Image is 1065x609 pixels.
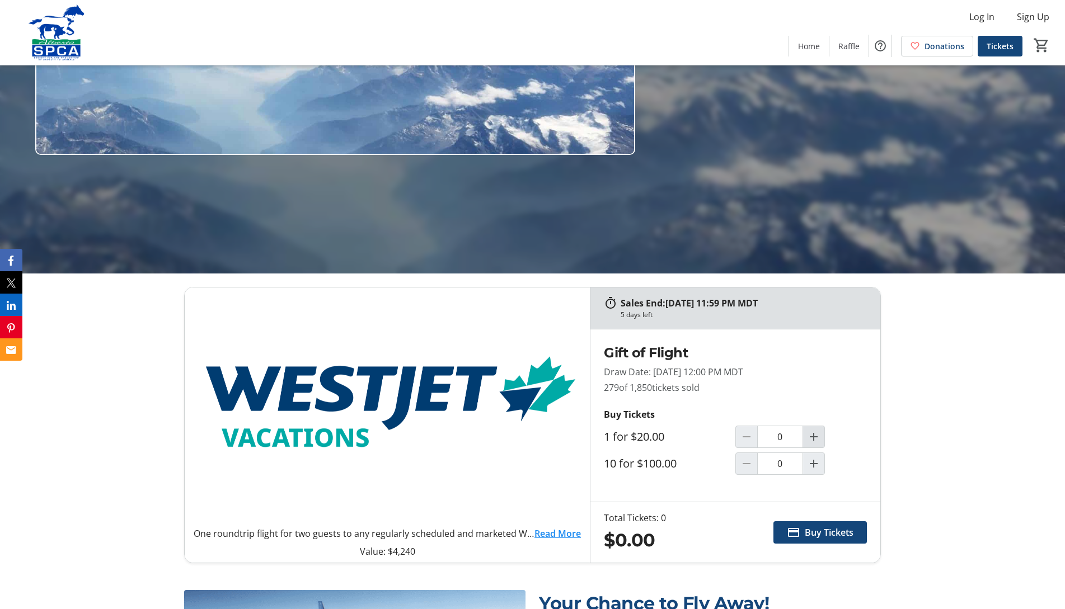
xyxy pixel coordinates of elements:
span: of 1,850 [619,381,652,394]
span: Sign Up [1017,10,1049,23]
img: Alberta SPCA's Logo [7,4,106,60]
button: Buy Tickets [773,521,867,544]
a: Raffle [829,36,869,56]
span: Home [798,40,820,52]
div: 5 days left [621,310,653,320]
p: Draw Date: [DATE] 12:00 PM MDT [604,365,867,379]
span: Log In [969,10,994,23]
p: One roundtrip flight for two guests to any regularly scheduled and marketed WestJet destination!*... [194,527,534,540]
button: Log In [960,8,1003,26]
span: [DATE] 11:59 PM MDT [665,297,758,309]
button: Sign Up [1008,8,1058,26]
label: 1 for $20.00 [604,430,664,443]
label: 10 for $100.00 [604,457,677,470]
button: Help [869,35,892,57]
h2: Gift of Flight [604,343,867,363]
div: $0.00 [604,527,666,554]
a: Read More [534,527,581,540]
button: Increment by one [803,426,824,447]
button: Increment by one [803,453,824,474]
span: Donations [925,40,964,52]
button: Cart [1031,35,1052,55]
span: Sales End: [621,297,665,309]
p: 279 tickets sold [604,381,867,394]
span: Raffle [838,40,860,52]
p: Value: $4,240 [194,545,581,558]
span: Tickets [987,40,1014,52]
span: Buy Tickets [805,526,853,539]
div: Total Tickets: 0 [604,511,666,525]
a: Home [789,36,829,56]
img: Gift of Flight [185,287,590,522]
a: Tickets [978,36,1022,56]
strong: Buy Tickets [604,408,655,421]
a: Donations [901,36,973,56]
